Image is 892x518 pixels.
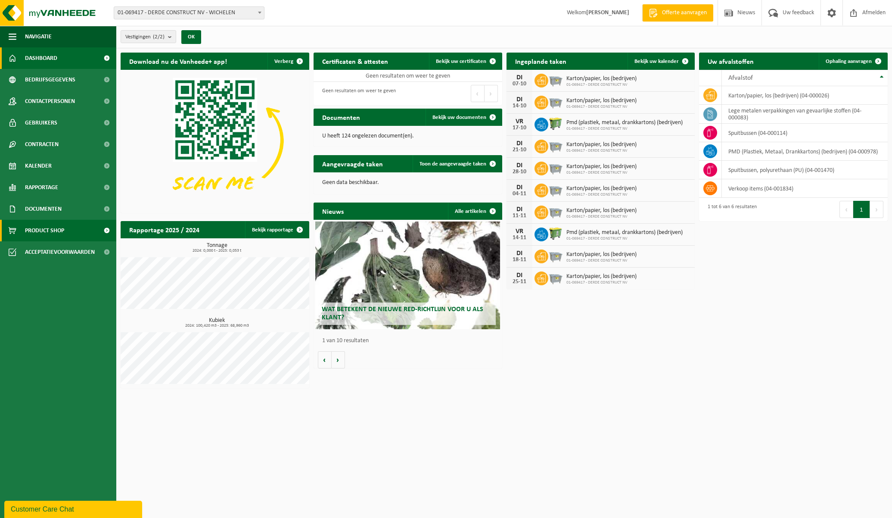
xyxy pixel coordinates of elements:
span: Verberg [274,59,293,64]
h3: Kubiek [125,318,309,328]
span: Karton/papier, los (bedrijven) [566,251,637,258]
td: spuitbussen, polyurethaan (PU) (04-001470) [722,161,888,179]
img: WB-2500-GAL-GY-01 [548,72,563,87]
button: Vorige [318,351,332,368]
span: 01-069417 - DERDE CONSTRUCT NV [566,236,683,241]
div: DI [511,272,528,279]
h2: Uw afvalstoffen [699,53,762,69]
div: DI [511,140,528,147]
span: 01-069417 - DERDE CONSTRUCT NV [566,82,637,87]
span: Rapportage [25,177,58,198]
button: Next [485,85,498,102]
a: Toon de aangevraagde taken [413,155,501,172]
a: Bekijk rapportage [245,221,308,238]
div: 14-11 [511,235,528,241]
a: Offerte aanvragen [642,4,713,22]
img: WB-0660-HPE-GN-50 [548,226,563,241]
span: Bedrijfsgegevens [25,69,75,90]
img: WB-2500-GAL-GY-01 [548,94,563,109]
span: Documenten [25,198,62,220]
span: Karton/papier, los (bedrijven) [566,163,637,170]
img: WB-2500-GAL-GY-01 [548,138,563,153]
p: U heeft 124 ongelezen document(en). [322,133,494,139]
span: Kalender [25,155,52,177]
h2: Rapportage 2025 / 2024 [121,221,208,238]
div: DI [511,206,528,213]
span: Bekijk uw certificaten [436,59,486,64]
span: 01-069417 - DERDE CONSTRUCT NV [566,258,637,263]
button: 1 [853,201,870,218]
span: Toon de aangevraagde taken [420,161,486,167]
div: VR [511,118,528,125]
img: WB-2500-GAL-GY-01 [548,160,563,175]
div: 18-11 [511,257,528,263]
a: Alle artikelen [448,203,501,220]
div: DI [511,184,528,191]
div: 28-10 [511,169,528,175]
img: WB-2500-GAL-GY-01 [548,270,563,285]
button: Previous [471,85,485,102]
span: Vestigingen [125,31,165,44]
div: 1 tot 6 van 6 resultaten [703,200,757,219]
span: 01-069417 - DERDE CONSTRUCT NV [566,192,637,197]
a: Bekijk uw certificaten [429,53,501,70]
img: WB-0660-HPE-GN-50 [548,116,563,131]
td: lege metalen verpakkingen van gevaarlijke stoffen (04-000083) [722,105,888,124]
span: Product Shop [25,220,64,241]
td: Geen resultaten om weer te geven [314,70,502,82]
button: Verberg [267,53,308,70]
div: 21-10 [511,147,528,153]
a: Wat betekent de nieuwe RED-richtlijn voor u als klant? [315,222,500,329]
span: Karton/papier, los (bedrijven) [566,75,637,82]
div: DI [511,74,528,81]
a: Ophaling aanvragen [819,53,887,70]
span: Karton/papier, los (bedrijven) [566,273,637,280]
span: Karton/papier, los (bedrijven) [566,97,637,104]
div: Geen resultaten om weer te geven [318,84,396,103]
span: Wat betekent de nieuwe RED-richtlijn voor u als klant? [322,306,483,321]
span: Contracten [25,134,59,155]
div: 11-11 [511,213,528,219]
div: VR [511,228,528,235]
td: PMD (Plastiek, Metaal, Drankkartons) (bedrijven) (04-000978) [722,142,888,161]
span: Pmd (plastiek, metaal, drankkartons) (bedrijven) [566,119,683,126]
td: karton/papier, los (bedrijven) (04-000026) [722,86,888,105]
span: 01-069417 - DERDE CONSTRUCT NV [566,148,637,153]
h2: Aangevraagde taken [314,155,392,172]
div: 07-10 [511,81,528,87]
button: Volgende [332,351,345,368]
button: Vestigingen(2/2) [121,30,176,43]
strong: [PERSON_NAME] [586,9,629,16]
img: WB-2500-GAL-GY-01 [548,182,563,197]
span: 01-069417 - DERDE CONSTRUCT NV [566,104,637,109]
span: 01-069417 - DERDE CONSTRUCT NV [566,280,637,285]
td: verkoop items (04-001834) [722,179,888,198]
span: 2024: 100,420 m3 - 2025: 68,960 m3 [125,324,309,328]
div: DI [511,162,528,169]
button: Previous [839,201,853,218]
span: Ophaling aanvragen [826,59,872,64]
div: 04-11 [511,191,528,197]
a: Bekijk uw documenten [426,109,501,126]
td: spuitbussen (04-000114) [722,124,888,142]
span: 01-069417 - DERDE CONSTRUCT NV [566,214,637,219]
p: Geen data beschikbaar. [322,180,494,186]
div: DI [511,96,528,103]
div: 14-10 [511,103,528,109]
span: Offerte aanvragen [660,9,709,17]
p: 1 van 10 resultaten [322,338,498,344]
span: Pmd (plastiek, metaal, drankkartons) (bedrijven) [566,229,683,236]
span: Contactpersonen [25,90,75,112]
span: 01-069417 - DERDE CONSTRUCT NV [566,170,637,175]
h2: Nieuws [314,203,352,219]
h2: Documenten [314,109,369,125]
h2: Ingeplande taken [507,53,575,69]
span: Gebruikers [25,112,57,134]
span: Acceptatievoorwaarden [25,241,95,263]
a: Bekijk uw kalender [628,53,694,70]
h2: Download nu de Vanheede+ app! [121,53,236,69]
button: Next [870,201,883,218]
span: Bekijk uw documenten [432,115,486,120]
span: Afvalstof [728,75,753,81]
